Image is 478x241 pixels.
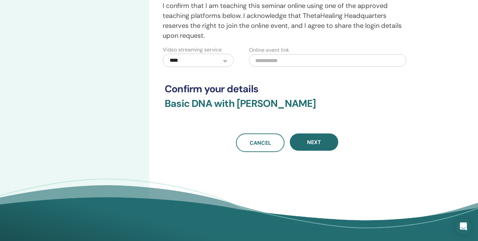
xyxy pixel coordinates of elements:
[165,83,410,95] h3: Confirm your details
[165,98,410,118] h3: Basic DNA with [PERSON_NAME]
[250,139,271,146] span: Cancel
[307,139,321,146] span: Next
[455,218,471,234] div: Open Intercom Messenger
[163,46,222,54] label: Video streaming service
[290,133,338,151] button: Next
[163,1,412,40] p: I confirm that I am teaching this seminar online using one of the approved teaching platforms bel...
[249,46,289,54] label: Online event link
[236,133,284,152] a: Cancel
